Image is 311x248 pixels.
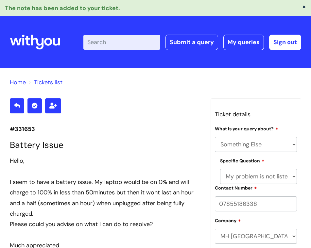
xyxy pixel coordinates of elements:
[10,177,201,219] div: I seem to have a battery issue. My laptop would be on 0% and will charge to 100% in less than 50m...
[83,35,160,49] input: Search
[215,184,257,191] label: Contact Number
[27,77,62,88] li: Tickets list
[223,35,264,50] a: My queries
[165,35,218,50] a: Submit a query
[302,4,306,9] button: ×
[220,157,265,164] label: Specific Question
[215,217,241,223] label: Company
[10,78,26,86] a: Home
[269,35,301,50] a: Sign out
[83,35,301,50] div: | -
[10,156,201,166] div: Hello,
[10,77,26,88] li: Solution home
[10,219,201,229] div: Please could you advise on what I can do to resolve?
[10,140,201,150] h1: Battery Issue
[215,125,278,132] label: What is your query about?
[215,109,297,120] h3: Ticket details
[10,124,201,134] p: #331653
[34,78,62,86] a: Tickets list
